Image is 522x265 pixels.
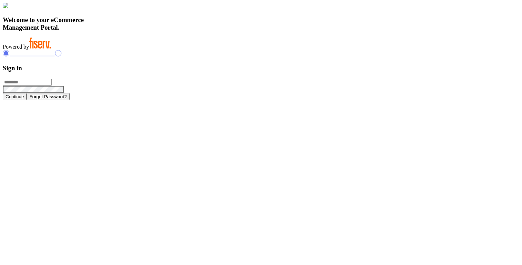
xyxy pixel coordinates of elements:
button: Forget Password? [27,93,69,100]
h3: Sign in [3,64,519,72]
button: Continue [3,93,27,100]
span: Powered by [3,44,29,50]
img: card_Illustration.svg [3,3,8,8]
h3: Welcome to your eCommerce Management Portal. [3,16,519,31]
